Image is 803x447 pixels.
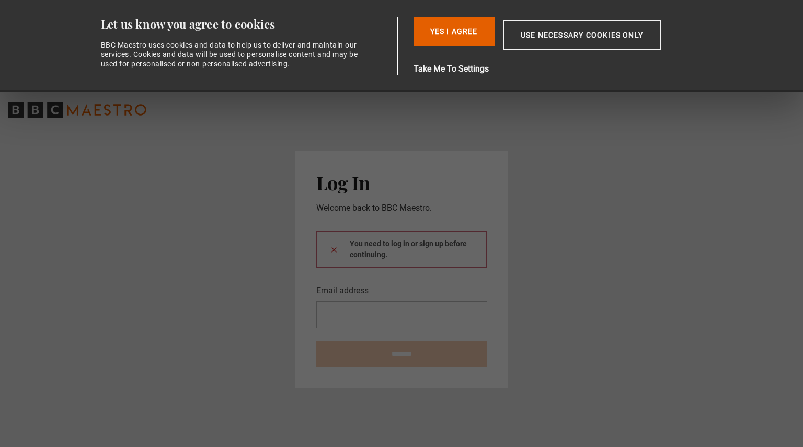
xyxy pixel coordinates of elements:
[101,40,364,69] div: BBC Maestro uses cookies and data to help us to deliver and maintain our services. Cookies and da...
[8,102,146,118] svg: BBC Maestro
[316,284,369,297] label: Email address
[316,231,487,268] div: You need to log in or sign up before continuing.
[503,20,661,50] button: Use necessary cookies only
[101,17,394,32] div: Let us know you agree to cookies
[414,63,710,75] button: Take Me To Settings
[414,17,495,46] button: Yes I Agree
[316,171,487,193] h2: Log In
[316,202,487,214] p: Welcome back to BBC Maestro.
